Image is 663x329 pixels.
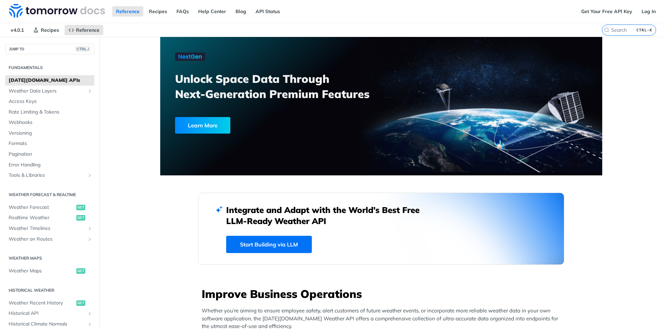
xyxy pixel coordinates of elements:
span: Weather Recent History [9,300,75,307]
a: Start Building via LLM [226,236,312,253]
span: Error Handling [9,162,93,168]
span: get [76,268,85,274]
a: Rate Limiting & Tokens [5,107,94,117]
a: Tools & LibrariesShow subpages for Tools & Libraries [5,170,94,181]
h2: Integrate and Adapt with the World’s Best Free LLM-Ready Weather API [226,204,430,226]
a: Weather TimelinesShow subpages for Weather Timelines [5,223,94,234]
a: Weather Forecastget [5,202,94,213]
svg: Search [604,27,609,33]
span: get [76,300,85,306]
span: get [76,215,85,221]
span: Historical API [9,310,85,317]
img: NextGen [175,52,205,61]
a: Reference [65,25,103,35]
a: Access Keys [5,96,94,107]
span: get [76,205,85,210]
h2: Weather Maps [5,255,94,261]
a: Help Center [194,6,230,17]
a: Versioning [5,128,94,138]
span: Rate Limiting & Tokens [9,109,93,116]
button: Show subpages for Weather on Routes [87,236,93,242]
span: Access Keys [9,98,93,105]
span: Tools & Libraries [9,172,85,179]
span: Formats [9,140,93,147]
button: Show subpages for Tools & Libraries [87,173,93,178]
a: Realtime Weatherget [5,213,94,223]
a: FAQs [173,6,193,17]
a: Reference [112,6,143,17]
h2: Weather Forecast & realtime [5,192,94,198]
button: Show subpages for Weather Timelines [87,226,93,231]
a: Pagination [5,149,94,159]
span: Weather on Routes [9,236,85,243]
a: Weather on RoutesShow subpages for Weather on Routes [5,234,94,244]
button: JUMP TOCTRL-/ [5,44,94,54]
a: Weather Data LayersShow subpages for Weather Data Layers [5,86,94,96]
a: Error Handling [5,160,94,170]
h2: Historical Weather [5,287,94,293]
img: Tomorrow.io Weather API Docs [9,4,105,18]
kbd: CTRL-K [635,27,654,33]
span: Reference [76,27,99,33]
a: Formats [5,138,94,149]
div: Learn More [175,117,230,134]
a: Get Your Free API Key [577,6,636,17]
a: [DATE][DOMAIN_NAME] APIs [5,75,94,86]
span: Recipes [41,27,59,33]
span: Historical Climate Normals [9,321,85,328]
h3: Improve Business Operations [202,286,564,301]
a: Webhooks [5,117,94,128]
span: Versioning [9,130,93,137]
span: Weather Maps [9,268,75,274]
span: v4.0.1 [7,25,28,35]
span: Webhooks [9,119,93,126]
a: Recipes [145,6,171,17]
button: Show subpages for Historical Climate Normals [87,321,93,327]
a: Blog [232,6,250,17]
a: Learn More [175,117,346,134]
a: Recipes [29,25,63,35]
span: Weather Forecast [9,204,75,211]
span: Pagination [9,151,93,158]
span: [DATE][DOMAIN_NAME] APIs [9,77,93,84]
a: Log In [638,6,660,17]
button: Show subpages for Weather Data Layers [87,88,93,94]
h3: Unlock Space Data Through Next-Generation Premium Features [175,71,389,101]
span: Weather Timelines [9,225,85,232]
a: Historical APIShow subpages for Historical API [5,308,94,319]
button: Show subpages for Historical API [87,311,93,316]
span: Weather Data Layers [9,88,85,95]
h2: Fundamentals [5,65,94,71]
a: Weather Recent Historyget [5,298,94,308]
a: Weather Mapsget [5,266,94,276]
span: Realtime Weather [9,214,75,221]
a: API Status [252,6,284,17]
span: CTRL-/ [75,46,90,52]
